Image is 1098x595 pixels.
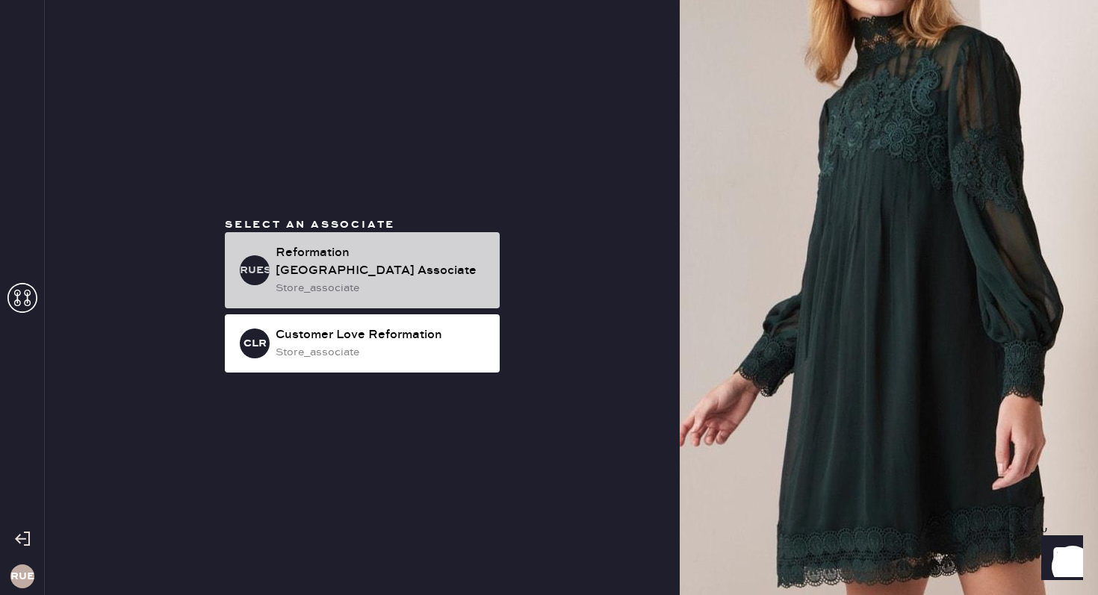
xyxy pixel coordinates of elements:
[276,326,488,344] div: Customer Love Reformation
[1027,528,1091,592] iframe: Front Chat
[276,244,488,280] div: Reformation [GEOGRAPHIC_DATA] Associate
[276,344,488,361] div: store_associate
[244,338,267,349] h3: CLR
[10,571,34,582] h3: RUES
[240,265,270,275] h3: RUESA
[225,218,395,231] span: Select an associate
[276,280,488,296] div: store_associate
